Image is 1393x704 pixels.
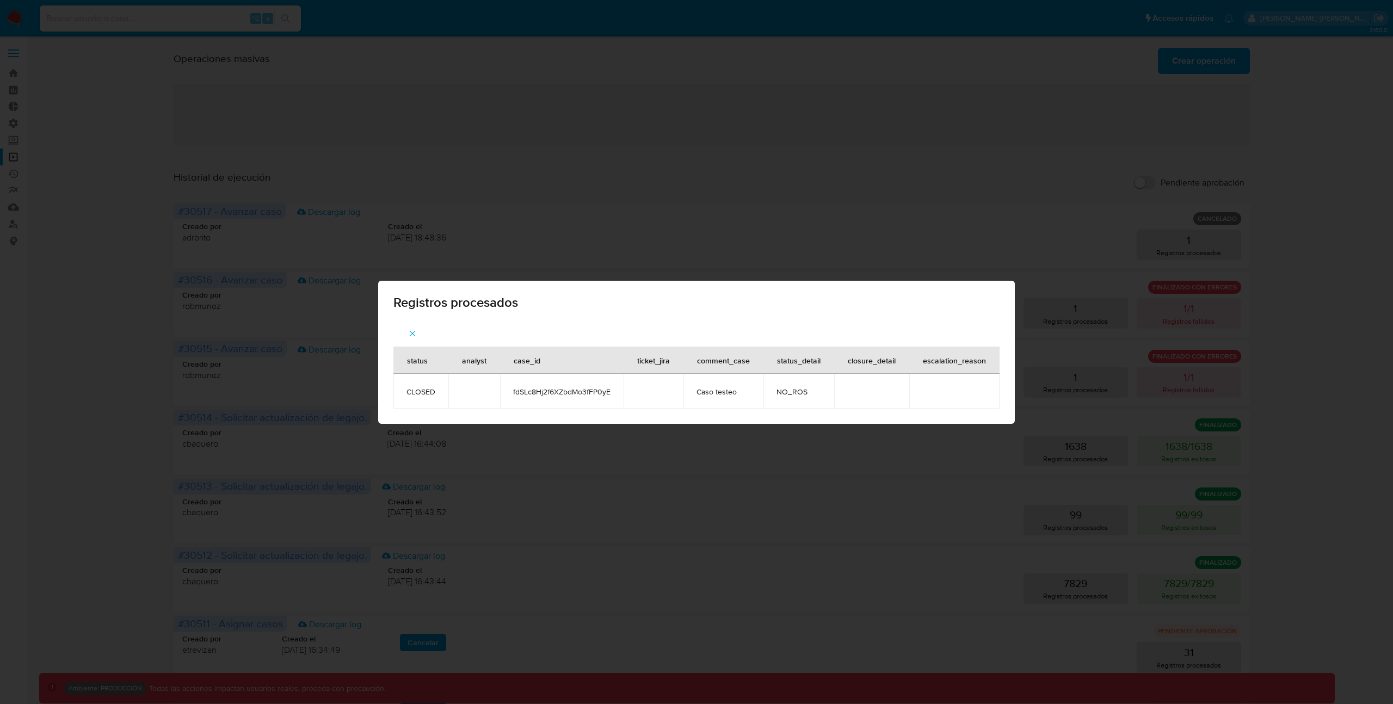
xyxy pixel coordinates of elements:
[696,387,750,397] span: Caso testeo
[776,387,821,397] span: NO_ROS
[624,347,683,373] div: ticket_jira
[501,347,553,373] div: case_id
[513,387,611,397] span: fdSLc8Hj2f6XZbdMo3fFP0yE
[449,347,500,373] div: analyst
[764,347,834,373] div: status_detail
[393,296,1000,309] span: Registros procesados
[406,387,435,397] span: CLOSED
[835,347,909,373] div: closure_detail
[394,347,441,373] div: status
[684,347,763,373] div: comment_case
[910,347,999,373] div: escalation_reason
